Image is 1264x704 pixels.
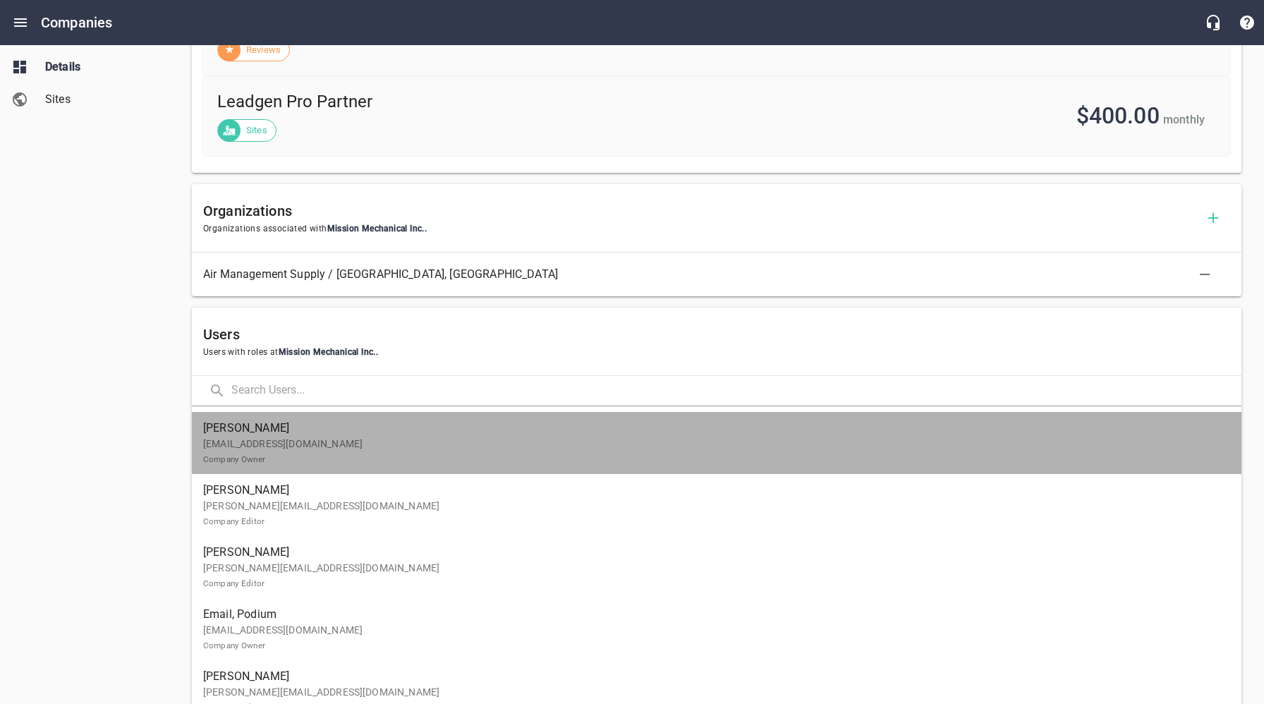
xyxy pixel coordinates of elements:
[1188,257,1222,291] button: Delete Association
[4,6,37,40] button: Open drawer
[217,91,713,114] span: Leadgen Pro Partner
[203,641,265,650] small: Company Owner
[203,323,1230,346] h6: Users
[203,222,1196,236] span: Organizations associated with
[192,598,1241,660] a: Email, Podium[EMAIL_ADDRESS][DOMAIN_NAME]Company Owner
[203,544,1219,561] span: [PERSON_NAME]
[203,668,1219,685] span: [PERSON_NAME]
[203,516,265,526] small: Company Editor
[238,43,289,57] span: Reviews
[203,420,1219,437] span: [PERSON_NAME]
[203,561,1219,590] p: [PERSON_NAME][EMAIL_ADDRESS][DOMAIN_NAME]
[203,499,1219,528] p: [PERSON_NAME][EMAIL_ADDRESS][DOMAIN_NAME]
[192,412,1241,474] a: [PERSON_NAME][EMAIL_ADDRESS][DOMAIN_NAME]Company Owner
[203,482,1219,499] span: [PERSON_NAME]
[203,437,1219,466] p: [EMAIL_ADDRESS][DOMAIN_NAME]
[217,119,276,142] div: Sites
[279,347,379,357] span: Mission Mechanical Inc. .
[1163,113,1205,126] span: monthly
[1076,102,1160,129] span: $400.00
[203,346,1230,360] span: Users with roles at
[41,11,112,34] h6: Companies
[203,266,1208,283] span: Air Management Supply / [GEOGRAPHIC_DATA], [GEOGRAPHIC_DATA]
[203,578,265,588] small: Company Editor
[192,474,1241,536] a: [PERSON_NAME][PERSON_NAME][EMAIL_ADDRESS][DOMAIN_NAME]Company Editor
[1102,22,1160,49] span: $0.00
[203,454,265,464] small: Company Owner
[1163,32,1205,46] span: monthly
[1230,6,1264,40] button: Support Portal
[203,623,1219,653] p: [EMAIL_ADDRESS][DOMAIN_NAME]
[231,376,1241,406] input: Search Users...
[238,123,276,138] span: Sites
[203,606,1219,623] span: Email, Podium
[1196,6,1230,40] button: Live Chat
[192,536,1241,598] a: [PERSON_NAME][PERSON_NAME][EMAIL_ADDRESS][DOMAIN_NAME]Company Editor
[45,59,152,75] span: Details
[45,91,152,108] span: Sites
[327,224,427,233] span: Mission Mechanical Inc. .
[217,39,290,61] div: Reviews
[1196,201,1230,235] button: Add Organization
[203,200,1196,222] h6: Organizations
